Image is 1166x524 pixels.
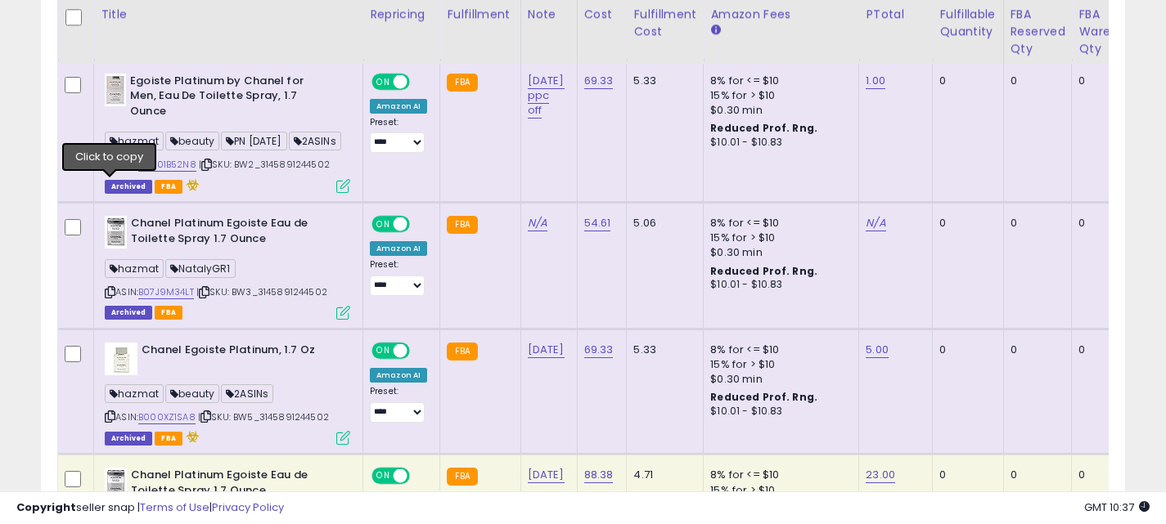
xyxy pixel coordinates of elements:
[710,405,846,419] div: $10.01 - $10.83
[155,432,182,446] span: FBA
[1011,343,1060,357] div: 0
[182,431,200,442] i: hazardous material
[1011,6,1065,57] div: FBA Reserved Qty
[710,372,846,387] div: $0.30 min
[370,117,427,154] div: Preset:
[939,74,990,88] div: 0
[1011,216,1060,231] div: 0
[199,158,330,171] span: | SKU: BW2_3145891244502
[1084,499,1150,515] span: 2025-09-17 10:37 GMT
[221,384,273,403] span: 2ASINs
[633,468,691,482] div: 4.71
[105,468,127,500] img: 41rZ0PmMuuL._SL40_.jpg
[584,6,620,23] div: Cost
[105,74,126,106] img: 4195e02UkbL._SL40_.jpg
[710,6,852,23] div: Amazon Fees
[138,410,196,424] a: B000XZ1SA8
[710,357,846,372] div: 15% for > $10
[710,343,846,357] div: 8% for <= $10
[289,132,341,150] span: 2ASINs
[1078,343,1141,357] div: 0
[866,342,889,358] a: 5.00
[198,410,329,423] span: | SKU: BW5_3145891244502
[710,136,846,150] div: $10.01 - $10.83
[407,343,434,357] span: OFF
[710,103,846,118] div: $0.30 min
[373,469,394,483] span: ON
[370,368,427,383] div: Amazon AI
[370,6,433,23] div: Repricing
[528,342,565,358] a: [DATE]
[407,217,434,231] span: OFF
[370,99,427,114] div: Amazon AI
[866,467,895,483] a: 23.00
[1011,468,1060,482] div: 0
[866,215,885,231] a: N/A
[370,259,427,296] div: Preset:
[447,468,477,486] small: FBA
[105,132,164,150] span: hazmat
[165,259,236,278] span: NatalyGR1
[710,121,817,135] b: Reduced Prof. Rng.
[710,88,846,103] div: 15% for > $10
[633,216,691,231] div: 5.06
[138,158,196,172] a: B0001B52N8
[105,216,350,318] div: ASIN:
[131,216,330,250] b: Chanel Platinum Egoiste Eau de Toilette Spray 1.7 Ounce
[165,384,219,403] span: beauty
[105,216,127,249] img: 41rZ0PmMuuL._SL40_.jpg
[212,499,284,515] a: Privacy Policy
[866,73,885,89] a: 1.00
[138,285,194,299] a: B07J9M34LT
[373,74,394,88] span: ON
[633,74,691,88] div: 5.33
[1078,6,1146,57] div: FBA Warehouse Qty
[528,215,547,231] a: N/A
[105,384,164,403] span: hazmat
[584,215,611,231] a: 54.61
[939,343,990,357] div: 0
[866,6,925,23] div: PTotal
[370,241,427,256] div: Amazon AI
[105,343,350,444] div: ASIN:
[105,259,164,278] span: hazmat
[710,74,846,88] div: 8% for <= $10
[447,6,513,23] div: Fulfillment
[142,343,340,362] b: Chanel Egoiste Platinum, 1.7 Oz
[1078,74,1141,88] div: 0
[447,343,477,361] small: FBA
[447,216,477,234] small: FBA
[16,499,76,515] strong: Copyright
[155,306,182,320] span: FBA
[1078,216,1141,231] div: 0
[939,6,996,40] div: Fulfillable Quantity
[710,216,846,231] div: 8% for <= $10
[710,245,846,260] div: $0.30 min
[710,390,817,404] b: Reduced Prof. Rng.
[373,343,394,357] span: ON
[528,73,565,119] a: [DATE] ppc off
[105,306,152,320] span: Listings that have been deleted from Seller Central
[710,278,846,292] div: $10.01 - $10.83
[710,468,846,482] div: 8% for <= $10
[155,180,182,194] span: FBA
[710,231,846,245] div: 15% for > $10
[130,74,329,123] b: Egoiste Platinum by Chanel for Men, Eau De Toilette Spray, 1.7 Ounce
[710,23,720,38] small: Amazon Fees.
[182,179,200,190] i: hazardous material
[584,467,614,483] a: 88.38
[710,264,817,278] b: Reduced Prof. Rng.
[447,74,477,92] small: FBA
[633,343,691,357] div: 5.33
[939,468,990,482] div: 0
[584,73,614,89] a: 69.33
[105,432,152,446] span: Listings that have been deleted from Seller Central
[16,500,284,516] div: seller snap | |
[131,468,330,502] b: Chanel Platinum Egoiste Eau de Toilette Spray 1.7 Ounce
[105,74,350,191] div: ASIN:
[101,6,356,23] div: Title
[1011,74,1060,88] div: 0
[407,74,434,88] span: OFF
[221,132,287,150] span: PN [DATE]
[528,467,565,483] a: [DATE]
